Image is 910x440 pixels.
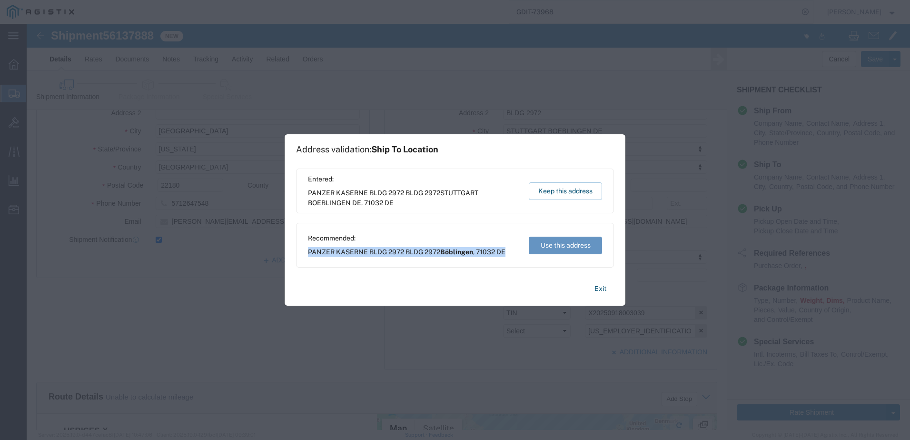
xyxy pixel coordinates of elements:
[529,182,602,200] button: Keep this address
[440,248,473,256] span: Böblingen
[587,280,614,297] button: Exit
[385,199,394,207] span: DE
[296,144,438,155] h1: Address validation:
[529,237,602,254] button: Use this address
[308,247,505,257] span: PANZER KASERNE BLDG 2972 BLDG 2972 ,
[308,189,478,207] span: STUTTGART BOEBLINGEN DE
[476,248,495,256] span: 71032
[371,144,438,154] span: Ship To Location
[364,199,383,207] span: 71032
[308,233,505,243] span: Recommended:
[496,248,505,256] span: DE
[308,174,520,184] span: Entered:
[308,188,520,208] span: PANZER KASERNE BLDG 2972 BLDG 2972 ,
